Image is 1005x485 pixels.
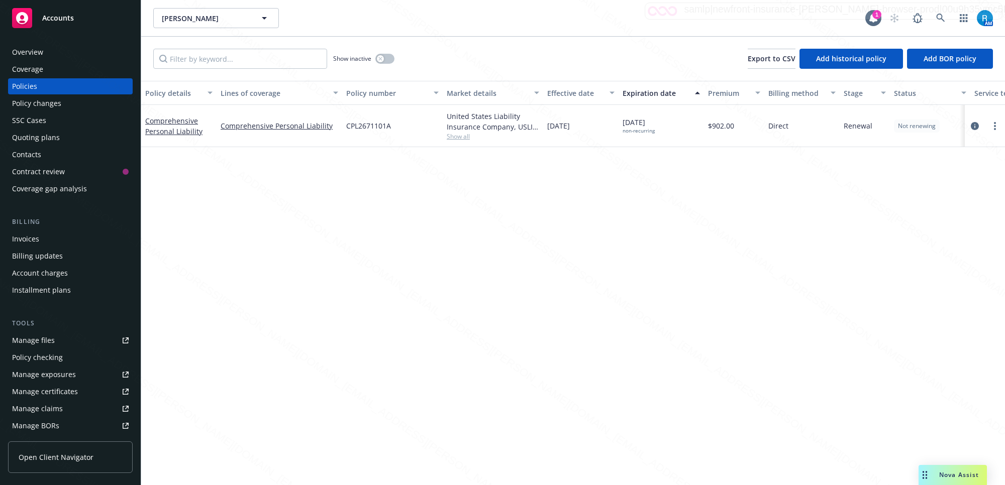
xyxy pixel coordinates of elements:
span: Accounts [42,14,74,22]
div: Manage BORs [12,418,59,434]
button: Effective date [543,81,619,105]
a: Overview [8,44,133,60]
div: Policy number [346,88,428,98]
a: SSC Cases [8,112,133,129]
div: Policy checking [12,349,63,366]
div: Expiration date [623,88,689,98]
a: Coverage gap analysis [8,181,133,197]
button: Add historical policy [799,49,903,69]
a: Account charges [8,265,133,281]
button: Status [890,81,970,105]
div: Effective date [547,88,604,98]
img: photo [977,10,993,26]
a: Coverage [8,61,133,77]
input: Filter by keyword... [153,49,327,69]
a: Manage BORs [8,418,133,434]
div: Billing [8,217,133,227]
div: Installment plans [12,282,71,298]
span: Show inactive [333,54,371,63]
a: Manage certificates [8,384,133,400]
button: Add BOR policy [907,49,993,69]
a: Switch app [954,8,974,28]
span: CPL2671101A [346,120,391,131]
div: Billing updates [12,248,63,264]
a: Invoices [8,231,133,247]
button: [PERSON_NAME] [153,8,279,28]
a: Contract review [8,164,133,180]
a: Contacts [8,147,133,163]
div: Manage certificates [12,384,78,400]
a: Manage claims [8,401,133,417]
span: Renewal [844,120,872,131]
div: Account charges [12,265,68,281]
div: Contacts [12,147,41,163]
a: Billing updates [8,248,133,264]
div: Policy changes [12,95,61,111]
div: Billing method [768,88,825,98]
div: Overview [12,44,43,60]
button: Nova Assist [919,465,987,485]
a: Start snowing [884,8,904,28]
div: Market details [447,88,528,98]
a: Manage files [8,332,133,348]
div: Tools [8,318,133,328]
div: Policy details [145,88,202,98]
span: Add BOR policy [924,54,976,63]
div: Quoting plans [12,130,60,146]
button: Stage [840,81,890,105]
a: Search [931,8,951,28]
div: 1 [872,10,881,19]
div: Coverage [12,61,43,77]
div: United States Liability Insurance Company, USLI, Monarch Insurance Services [447,111,539,132]
div: Stage [844,88,875,98]
div: Contract review [12,164,65,180]
span: Not renewing [898,122,936,131]
a: Policy checking [8,349,133,366]
a: Installment plans [8,282,133,298]
div: Coverage gap analysis [12,181,87,197]
a: Comprehensive Personal Liability [145,116,203,136]
span: Nova Assist [939,470,979,479]
button: Export to CSV [748,49,795,69]
a: Report a Bug [908,8,928,28]
div: Manage exposures [12,367,76,383]
div: Manage claims [12,401,63,417]
span: Show all [447,132,539,141]
div: Status [894,88,955,98]
span: [PERSON_NAME] [162,13,249,24]
button: Policy details [141,81,217,105]
a: Accounts [8,4,133,32]
span: [DATE] [623,117,655,134]
button: Lines of coverage [217,81,342,105]
span: Export to CSV [748,54,795,63]
span: $902.00 [708,120,734,131]
a: Policy changes [8,95,133,111]
span: Add historical policy [816,54,886,63]
a: more [989,120,1001,132]
div: Policies [12,78,37,94]
span: Open Client Navigator [19,452,93,462]
a: Comprehensive Personal Liability [221,120,338,131]
div: non-recurring [623,128,655,134]
button: Market details [443,81,543,105]
a: Policies [8,78,133,94]
span: [DATE] [547,120,570,131]
button: Policy number [342,81,443,105]
button: Billing method [764,81,840,105]
span: Direct [768,120,788,131]
div: Lines of coverage [221,88,327,98]
button: Premium [704,81,764,105]
div: Manage files [12,332,55,348]
div: Premium [708,88,749,98]
div: SSC Cases [12,112,46,129]
a: circleInformation [969,120,981,132]
button: Expiration date [619,81,704,105]
a: Quoting plans [8,130,133,146]
div: Drag to move [919,465,931,485]
a: Manage exposures [8,367,133,383]
div: Invoices [12,231,39,247]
